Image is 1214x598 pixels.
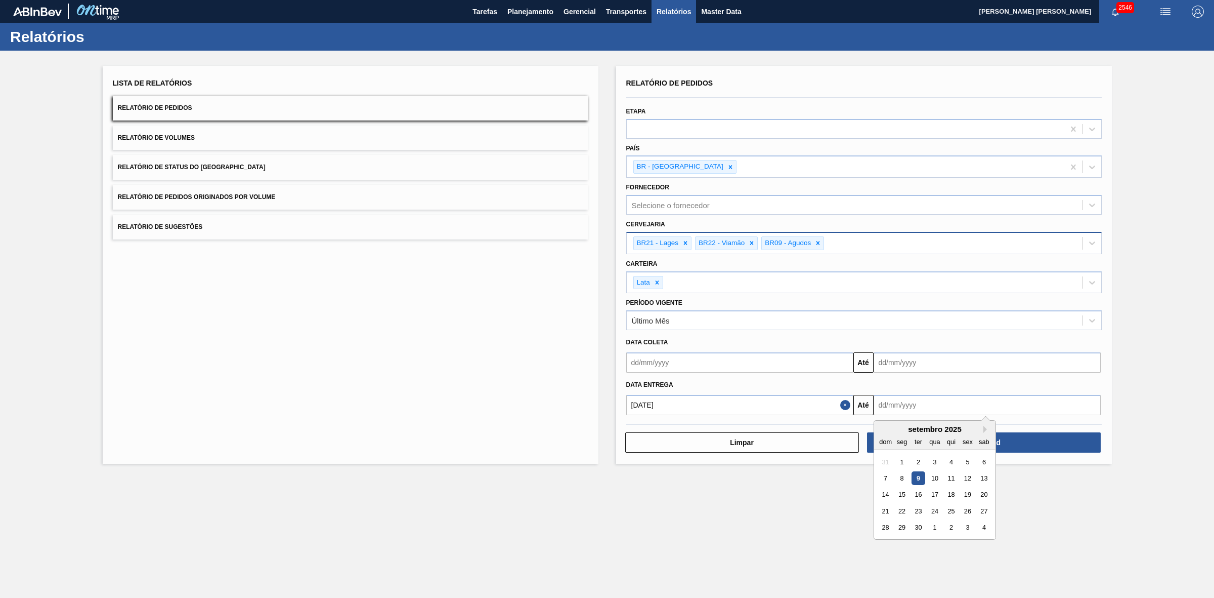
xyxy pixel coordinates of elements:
[113,126,588,150] button: Relatório de Volumes
[877,454,992,536] div: month 2025-09
[944,521,958,534] div: Choose quinta-feira, 2 de outubro de 2025
[696,237,746,250] div: BR22 - Viamão
[606,6,646,18] span: Transportes
[118,104,192,111] span: Relatório de Pedidos
[1116,2,1134,13] span: 2546
[911,504,925,518] div: Choose terça-feira, 23 de setembro de 2025
[911,455,925,468] div: Choose terça-feira, 2 de setembro de 2025
[634,276,652,289] div: Lata
[1192,6,1204,18] img: Logout
[626,339,668,346] span: Data coleta
[874,395,1101,415] input: dd/mm/yyyy
[944,504,958,518] div: Choose quinta-feira, 25 de setembro de 2025
[983,426,990,433] button: Next Month
[626,145,640,152] label: País
[961,521,974,534] div: Choose sexta-feira, 3 de outubro de 2025
[113,96,588,121] button: Relatório de Pedidos
[895,521,908,534] div: Choose segunda-feira, 29 de setembro de 2025
[977,521,990,534] div: Choose sábado, 4 de outubro de 2025
[867,432,1101,453] button: Download
[911,488,925,501] div: Choose terça-feira, 16 de setembro de 2025
[626,352,853,373] input: dd/mm/yyyy
[895,434,908,448] div: seg
[977,434,990,448] div: sab
[626,221,665,228] label: Cervejaria
[118,223,203,230] span: Relatório de Sugestões
[632,201,710,210] div: Selecione o fornecedor
[879,488,892,501] div: Choose domingo, 14 de setembro de 2025
[1159,6,1172,18] img: userActions
[626,299,682,306] label: Período Vigente
[928,504,941,518] div: Choose quarta-feira, 24 de setembro de 2025
[895,504,908,518] div: Choose segunda-feira, 22 de setembro de 2025
[928,434,941,448] div: qua
[928,455,941,468] div: Choose quarta-feira, 3 de setembro de 2025
[113,215,588,240] button: Relatório de Sugestões
[911,471,925,485] div: Choose terça-feira, 9 de setembro de 2025
[626,184,669,191] label: Fornecedor
[879,471,892,485] div: Choose domingo, 7 de setembro de 2025
[961,455,974,468] div: Choose sexta-feira, 5 de setembro de 2025
[118,193,276,201] span: Relatório de Pedidos Originados por Volume
[874,425,995,433] div: setembro 2025
[928,488,941,501] div: Choose quarta-feira, 17 de setembro de 2025
[118,164,266,171] span: Relatório de Status do [GEOGRAPHIC_DATA]
[1099,5,1132,19] button: Notificações
[961,488,974,501] div: Choose sexta-feira, 19 de setembro de 2025
[626,108,646,115] label: Etapa
[895,488,908,501] div: Choose segunda-feira, 15 de setembro de 2025
[853,395,874,415] button: Até
[118,134,195,141] span: Relatório de Volumes
[928,471,941,485] div: Choose quarta-feira, 10 de setembro de 2025
[961,434,974,448] div: sex
[911,521,925,534] div: Choose terça-feira, 30 de setembro de 2025
[911,434,925,448] div: ter
[977,488,990,501] div: Choose sábado, 20 de setembro de 2025
[879,504,892,518] div: Choose domingo, 21 de setembro de 2025
[944,434,958,448] div: qui
[634,237,680,250] div: BR21 - Lages
[625,432,859,453] button: Limpar
[472,6,497,18] span: Tarefas
[977,504,990,518] div: Choose sábado, 27 de setembro de 2025
[10,31,190,43] h1: Relatórios
[657,6,691,18] span: Relatórios
[928,521,941,534] div: Choose quarta-feira, 1 de outubro de 2025
[944,471,958,485] div: Choose quinta-feira, 11 de setembro de 2025
[113,79,192,87] span: Lista de Relatórios
[944,488,958,501] div: Choose quinta-feira, 18 de setembro de 2025
[632,316,670,325] div: Último Mês
[762,237,812,250] div: BR09 - Agudos
[13,7,62,16] img: TNhmsLtSVTkK8tSr43FrP2fwEKptu5GPRR3wAAAABJRU5ErkJggg==
[879,521,892,534] div: Choose domingo, 28 de setembro de 2025
[563,6,596,18] span: Gerencial
[977,455,990,468] div: Choose sábado, 6 de setembro de 2025
[840,395,853,415] button: Close
[853,352,874,373] button: Até
[874,352,1101,373] input: dd/mm/yyyy
[626,260,658,267] label: Carteira
[895,455,908,468] div: Choose segunda-feira, 1 de setembro de 2025
[961,504,974,518] div: Choose sexta-feira, 26 de setembro de 2025
[626,381,673,388] span: Data entrega
[977,471,990,485] div: Choose sábado, 13 de setembro de 2025
[113,155,588,180] button: Relatório de Status do [GEOGRAPHIC_DATA]
[626,395,853,415] input: dd/mm/yyyy
[626,79,713,87] span: Relatório de Pedidos
[879,434,892,448] div: dom
[634,161,725,173] div: BR - [GEOGRAPHIC_DATA]
[879,455,892,468] div: Not available domingo, 31 de agosto de 2025
[944,455,958,468] div: Choose quinta-feira, 4 de setembro de 2025
[961,471,974,485] div: Choose sexta-feira, 12 de setembro de 2025
[507,6,553,18] span: Planejamento
[701,6,741,18] span: Master Data
[113,185,588,210] button: Relatório de Pedidos Originados por Volume
[895,471,908,485] div: Choose segunda-feira, 8 de setembro de 2025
